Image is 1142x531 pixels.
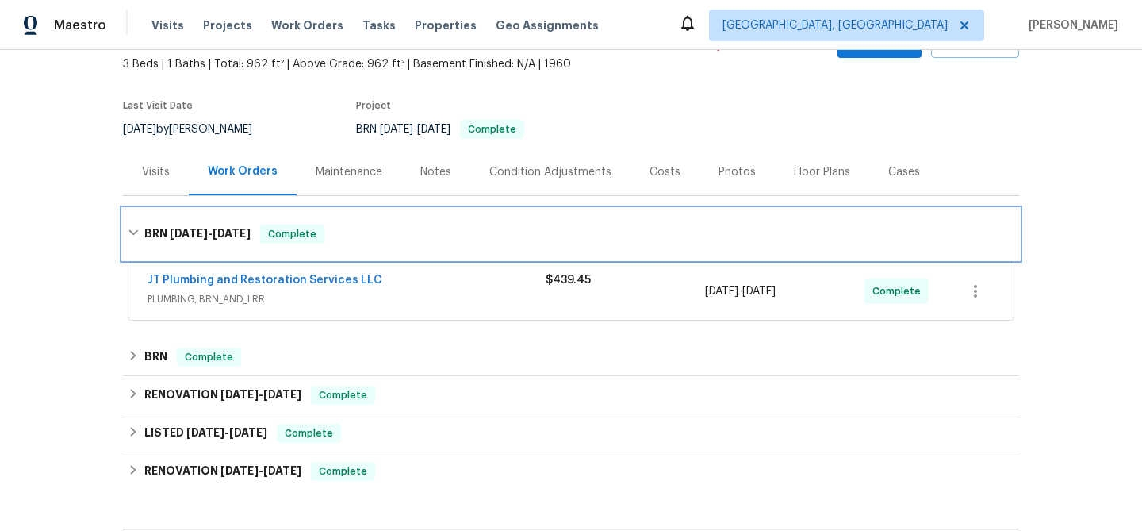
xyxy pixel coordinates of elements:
div: Visits [142,164,170,180]
span: Geo Assignments [496,17,599,33]
div: Notes [420,164,451,180]
a: JT Plumbing and Restoration Services LLC [148,275,382,286]
span: [DATE] [123,124,156,135]
h6: RENOVATION [144,386,301,405]
span: Projects [203,17,252,33]
span: [GEOGRAPHIC_DATA], [GEOGRAPHIC_DATA] [722,17,948,33]
span: - [220,465,301,476]
span: - [170,228,251,239]
div: RENOVATION [DATE]-[DATE]Complete [123,376,1019,414]
span: - [380,124,450,135]
span: Complete [312,464,374,479]
span: [DATE] [186,427,224,438]
span: [DATE] [742,286,776,297]
span: - [220,389,301,400]
span: Complete [178,349,240,365]
span: [DATE] [380,124,413,135]
span: [DATE] [705,286,738,297]
div: Costs [650,164,680,180]
span: - [705,283,776,299]
span: Work Orders [271,17,343,33]
span: - [186,427,267,438]
span: $439.45 [546,275,591,286]
span: [DATE] [229,427,267,438]
h6: RENOVATION [144,462,301,481]
span: [DATE] [170,228,208,239]
span: Complete [262,226,323,242]
h6: LISTED [144,424,267,443]
span: Complete [462,125,523,134]
span: Properties [415,17,477,33]
div: Condition Adjustments [489,164,611,180]
span: [DATE] [213,228,251,239]
span: Complete [312,387,374,403]
div: Photos [719,164,756,180]
span: PLUMBING, BRN_AND_LRR [148,291,546,307]
span: [DATE] [220,389,259,400]
span: BRN [356,124,524,135]
div: BRN Complete [123,338,1019,376]
span: [DATE] [220,465,259,476]
span: [DATE] [417,124,450,135]
span: Complete [872,283,927,299]
span: Last Visit Date [123,101,193,110]
div: by [PERSON_NAME] [123,120,271,139]
span: [DATE] [263,389,301,400]
h6: BRN [144,348,167,367]
div: BRN [DATE]-[DATE]Complete [123,209,1019,260]
div: Floor Plans [794,164,850,180]
span: Complete [278,425,339,441]
h6: BRN [144,225,251,244]
div: LISTED [DATE]-[DATE]Complete [123,414,1019,452]
div: RENOVATION [DATE]-[DATE]Complete [123,452,1019,491]
div: Work Orders [208,164,278,179]
span: Project [356,101,391,110]
div: Cases [888,164,920,180]
span: Tasks [362,20,396,31]
div: Maintenance [316,164,382,180]
span: 3 Beds | 1 Baths | Total: 962 ft² | Above Grade: 962 ft² | Basement Finished: N/A | 1960 [123,56,703,72]
span: Maestro [54,17,106,33]
span: [PERSON_NAME] [1022,17,1118,33]
span: [DATE] [263,465,301,476]
span: Visits [151,17,184,33]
